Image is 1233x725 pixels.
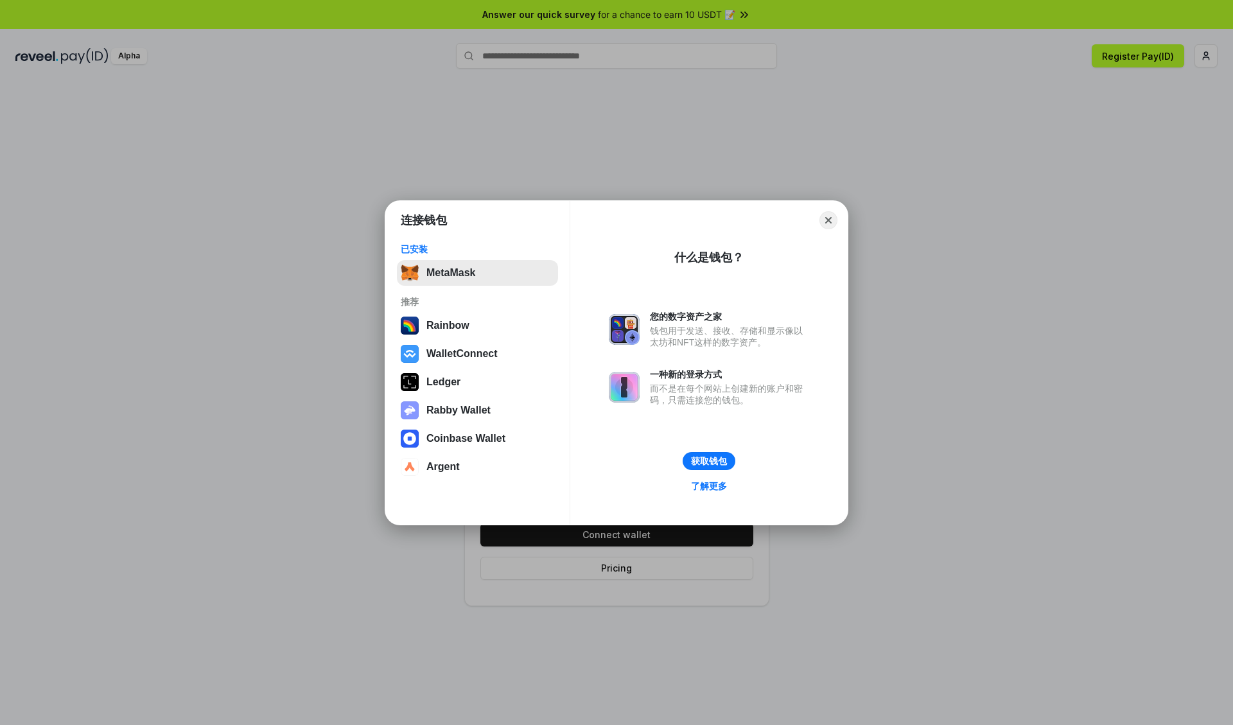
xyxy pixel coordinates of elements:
[650,325,809,348] div: 钱包用于发送、接收、存储和显示像以太坊和NFT这样的数字资产。
[426,320,469,331] div: Rainbow
[401,243,554,255] div: 已安装
[401,213,447,228] h1: 连接钱包
[401,373,419,391] img: svg+xml,%3Csvg%20xmlns%3D%22http%3A%2F%2Fwww.w3.org%2F2000%2Fsvg%22%20width%3D%2228%22%20height%3...
[401,430,419,448] img: svg+xml,%3Csvg%20width%3D%2228%22%20height%3D%2228%22%20viewBox%3D%220%200%2028%2028%22%20fill%3D...
[397,341,558,367] button: WalletConnect
[691,455,727,467] div: 获取钱包
[426,405,491,416] div: Rabby Wallet
[683,478,735,494] a: 了解更多
[683,452,735,470] button: 获取钱包
[401,345,419,363] img: svg+xml,%3Csvg%20width%3D%2228%22%20height%3D%2228%22%20viewBox%3D%220%200%2028%2028%22%20fill%3D...
[426,461,460,473] div: Argent
[426,433,505,444] div: Coinbase Wallet
[426,348,498,360] div: WalletConnect
[397,397,558,423] button: Rabby Wallet
[426,376,460,388] div: Ledger
[650,369,809,380] div: 一种新的登录方式
[397,260,558,286] button: MetaMask
[401,401,419,419] img: svg+xml,%3Csvg%20xmlns%3D%22http%3A%2F%2Fwww.w3.org%2F2000%2Fsvg%22%20fill%3D%22none%22%20viewBox...
[609,372,640,403] img: svg+xml,%3Csvg%20xmlns%3D%22http%3A%2F%2Fwww.w3.org%2F2000%2Fsvg%22%20fill%3D%22none%22%20viewBox...
[650,311,809,322] div: 您的数字资产之家
[819,211,837,229] button: Close
[401,296,554,308] div: 推荐
[674,250,744,265] div: 什么是钱包？
[401,264,419,282] img: svg+xml,%3Csvg%20fill%3D%22none%22%20height%3D%2233%22%20viewBox%3D%220%200%2035%2033%22%20width%...
[397,369,558,395] button: Ledger
[401,458,419,476] img: svg+xml,%3Csvg%20width%3D%2228%22%20height%3D%2228%22%20viewBox%3D%220%200%2028%2028%22%20fill%3D...
[650,383,809,406] div: 而不是在每个网站上创建新的账户和密码，只需连接您的钱包。
[397,454,558,480] button: Argent
[426,267,475,279] div: MetaMask
[609,314,640,345] img: svg+xml,%3Csvg%20xmlns%3D%22http%3A%2F%2Fwww.w3.org%2F2000%2Fsvg%22%20fill%3D%22none%22%20viewBox...
[397,313,558,338] button: Rainbow
[397,426,558,451] button: Coinbase Wallet
[401,317,419,335] img: svg+xml,%3Csvg%20width%3D%22120%22%20height%3D%22120%22%20viewBox%3D%220%200%20120%20120%22%20fil...
[691,480,727,492] div: 了解更多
